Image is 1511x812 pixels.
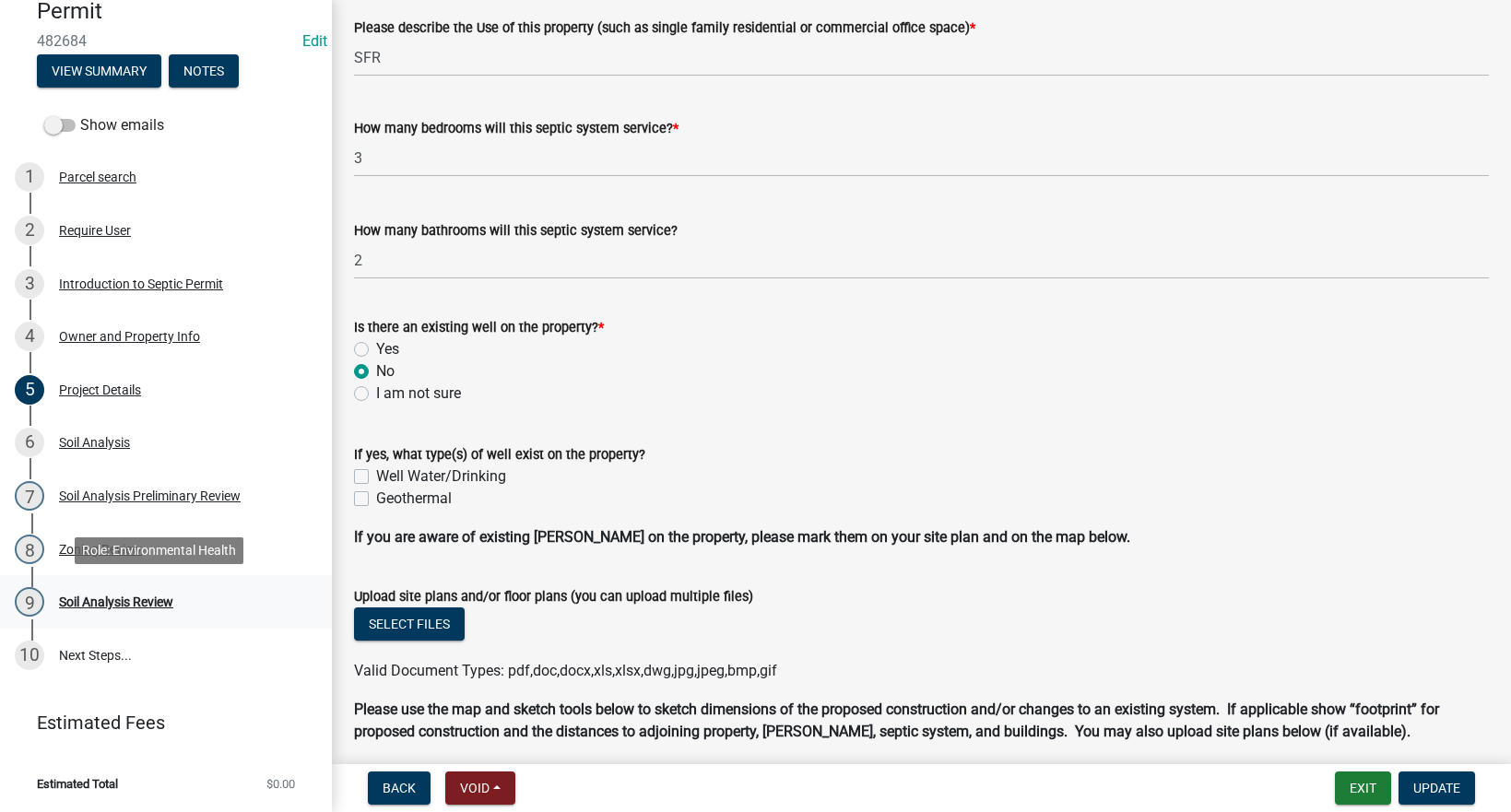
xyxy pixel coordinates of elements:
[1399,771,1475,805] button: Update
[15,428,44,457] div: 6
[376,338,399,360] label: Yes
[376,488,452,510] label: Geothermal
[376,465,506,488] label: Well Water/Drinking
[44,114,164,136] label: Show emails
[15,216,44,245] div: 2
[75,537,243,564] div: Role: Environmental Health
[59,595,173,608] div: Soil Analysis Review
[59,224,131,237] div: Require User
[15,322,44,351] div: 4
[15,641,44,670] div: 10
[1413,781,1460,795] span: Update
[59,489,241,502] div: Soil Analysis Preliminary Review
[15,162,44,192] div: 1
[354,449,645,462] label: If yes, what type(s) of well exist on the property?
[59,543,142,556] div: Zoning Review
[376,382,461,405] label: I am not sure
[169,54,239,88] button: Notes
[354,607,465,641] button: Select files
[266,778,295,790] span: $0.00
[59,383,141,396] div: Project Details
[169,65,239,79] wm-modal-confirm: Notes
[302,32,327,50] wm-modal-confirm: Edit Application Number
[354,22,975,35] label: Please describe the Use of this property (such as single family residential or commercial office ...
[376,360,395,382] label: No
[302,32,327,50] a: Edit
[59,277,223,290] div: Introduction to Septic Permit
[37,65,161,79] wm-modal-confirm: Summary
[37,32,295,50] span: 482684
[368,771,431,805] button: Back
[1335,771,1391,805] button: Exit
[37,54,161,88] button: View Summary
[59,171,136,183] div: Parcel search
[383,781,416,795] span: Back
[354,225,678,238] label: How many bathrooms will this septic system service?
[354,528,1130,546] strong: If you are aware of existing [PERSON_NAME] on the property, please mark them on your site plan an...
[15,269,44,299] div: 3
[15,587,44,617] div: 9
[445,771,515,805] button: Void
[354,322,604,335] label: Is there an existing well on the property?
[354,123,679,135] label: How many bedrooms will this septic system service?
[15,704,302,741] a: Estimated Fees
[37,778,118,790] span: Estimated Total
[15,481,44,511] div: 7
[354,662,777,679] span: Valid Document Types: pdf,doc,docx,xls,xlsx,dwg,jpg,jpeg,bmp,gif
[15,375,44,405] div: 5
[460,781,490,795] span: Void
[59,436,130,449] div: Soil Analysis
[15,535,44,564] div: 8
[59,330,200,343] div: Owner and Property Info
[354,700,1439,740] strong: Please use the map and sketch tools below to sketch dimensions of the proposed construction and/o...
[354,591,753,604] label: Upload site plans and/or floor plans (you can upload multiple files)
